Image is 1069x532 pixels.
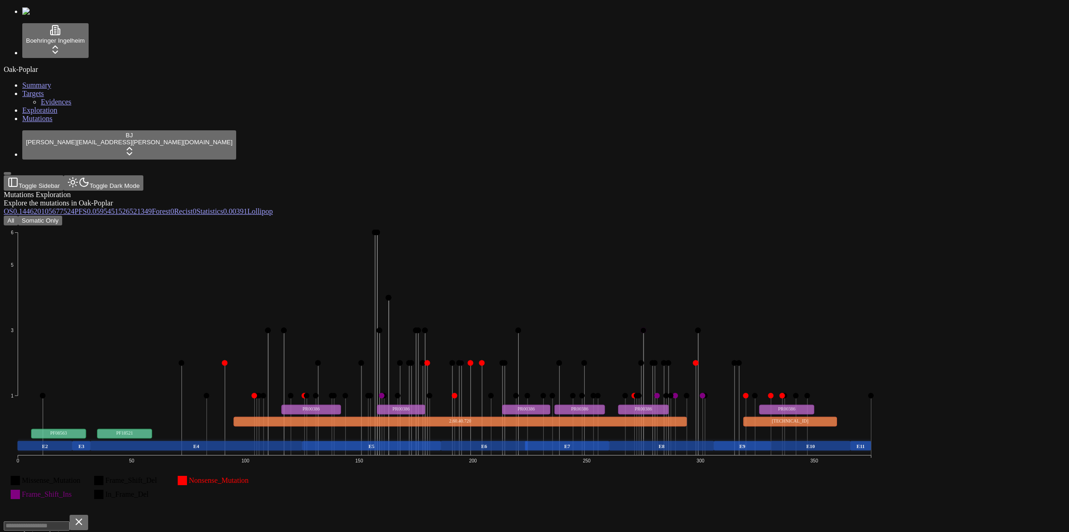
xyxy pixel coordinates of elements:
a: Lollipop [247,207,273,215]
text: 100 [242,458,250,463]
button: Toggle Dark Mode [64,175,143,191]
button: BJ[PERSON_NAME][EMAIL_ADDRESS][PERSON_NAME][DOMAIN_NAME] [22,130,236,160]
span: Toggle Dark Mode [90,182,140,189]
span: OS [4,207,13,215]
button: Boehringer Ingelheim [22,23,89,58]
span: Statistics [196,207,223,215]
a: Exploration [22,106,58,114]
div: Mutations Exploration [4,191,976,199]
span: Forest [152,207,170,215]
span: Boehringer Ingelheim [26,37,85,44]
text: Frame_Shift_Del [105,476,157,484]
text: 50 [129,458,135,463]
button: Somatic Only [18,216,62,225]
text: 6 [11,230,13,235]
text: 350 [811,458,818,463]
text: 150 [355,458,363,463]
text: PR00386 [393,406,410,411]
text: 200 [469,458,477,463]
div: Explore the mutations in Oak-Poplar [4,199,976,207]
text: 1 [11,393,13,398]
text: PF08563 [50,430,67,436]
a: All [4,216,18,224]
a: Mutations [22,115,52,122]
button: Toggle Sidebar [4,172,11,175]
a: Forest0 [152,207,174,215]
div: Oak-Poplar [4,65,1065,74]
span: 0 [170,207,174,215]
button: All [4,216,18,225]
a: PFS0.0595451526521349 [74,207,152,215]
text: E11 [856,443,865,449]
text: [TECHNICAL_ID] [772,418,809,423]
text: E10 [806,443,815,449]
text: In_Frame_Del [105,490,149,498]
text: E5 [368,443,374,449]
span: [EMAIL_ADDRESS][PERSON_NAME][DOMAIN_NAME] [77,139,233,146]
text: PR00386 [303,406,320,411]
span: 0.144620105677524 [13,207,74,215]
a: Evidences [41,98,71,106]
span: 0 [193,207,196,215]
span: BJ [126,132,133,139]
text: Nonsense_Mutation [189,476,249,484]
span: Toggle Sidebar [19,182,60,189]
a: Recist0 [174,207,196,215]
img: Numenos [22,7,58,16]
text: PR00386 [571,406,588,411]
a: Statistics0.00391 [196,207,247,215]
text: 3 [11,328,13,333]
text: E7 [564,443,570,449]
text: E9 [740,443,746,449]
text: 2.60.40.720 [449,418,471,423]
text: E8 [658,443,664,449]
button: Toggle Sidebar [4,175,64,191]
text: 5 [11,263,13,268]
a: Somatic Only [18,216,62,224]
text: 0 [17,458,19,463]
text: 300 [696,458,704,463]
a: Targets [22,90,44,97]
text: E6 [481,443,487,449]
text: E2 [42,443,48,449]
span: PFS [74,207,87,215]
text: Frame_Shift_Ins [22,490,72,498]
span: [PERSON_NAME] [26,139,77,146]
text: PF18521 [116,430,133,436]
text: PR00386 [517,406,534,411]
a: Summary [22,81,51,89]
span: 0.00391 [223,207,247,215]
text: E3 [78,443,84,449]
span: Recist [174,207,193,215]
span: 0.0595451526521349 [87,207,152,215]
text: 250 [583,458,591,463]
a: OS0.144620105677524 [4,207,74,215]
text: PR00386 [778,406,795,411]
text: E4 [193,443,200,449]
text: PR00386 [635,406,652,411]
text: Missense_Mutation [22,476,80,484]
